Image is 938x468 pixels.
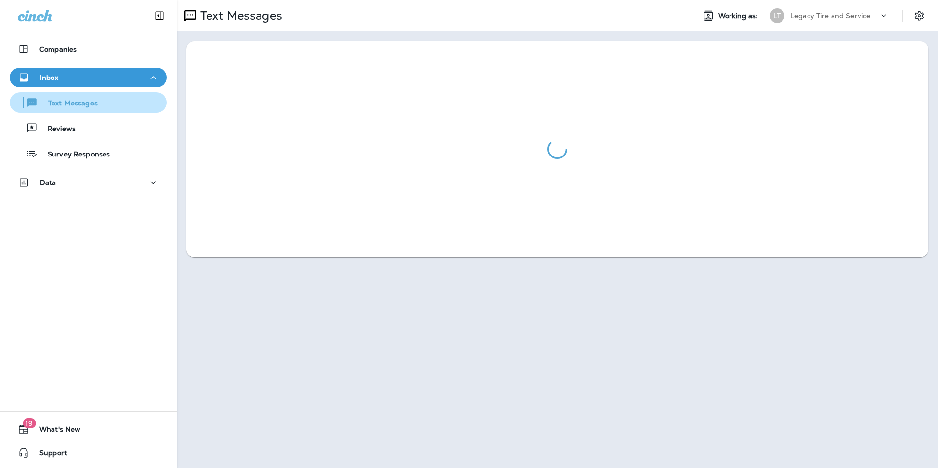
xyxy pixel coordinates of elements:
div: LT [770,8,784,23]
button: Data [10,173,167,192]
button: Collapse Sidebar [146,6,173,26]
p: Reviews [38,125,76,134]
button: Inbox [10,68,167,87]
button: Reviews [10,118,167,138]
button: Settings [911,7,928,25]
p: Inbox [40,74,58,81]
span: Working as: [718,12,760,20]
button: Companies [10,39,167,59]
button: Survey Responses [10,143,167,164]
button: Text Messages [10,92,167,113]
p: Survey Responses [38,150,110,159]
p: Companies [39,45,77,53]
p: Legacy Tire and Service [790,12,870,20]
span: Support [29,449,67,461]
p: Text Messages [196,8,282,23]
button: Support [10,443,167,463]
p: Text Messages [38,99,98,108]
p: Data [40,179,56,186]
span: What's New [29,425,80,437]
span: 19 [23,418,36,428]
button: 19What's New [10,419,167,439]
